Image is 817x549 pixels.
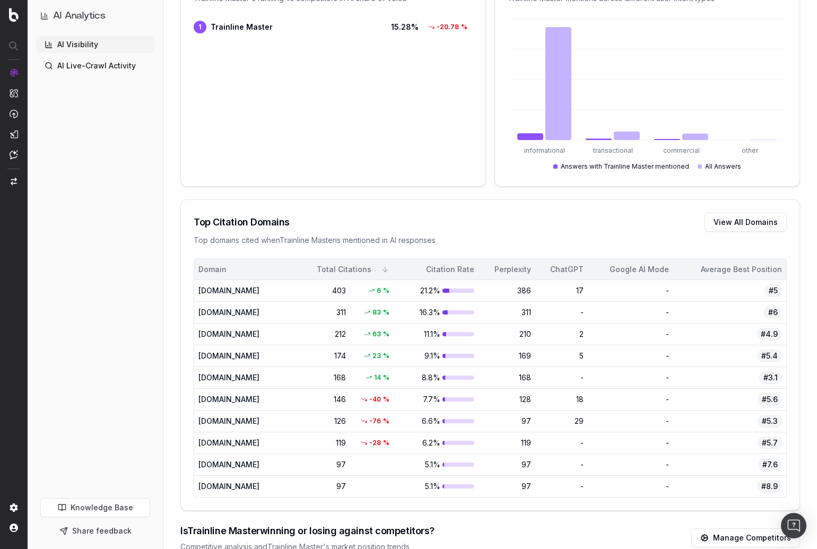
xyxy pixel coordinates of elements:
[759,371,782,384] span: #3.1
[403,394,474,405] div: 7.7%
[198,285,277,296] div: [DOMAIN_NAME]
[758,415,782,428] span: #5.3
[53,8,106,23] h1: AI Analytics
[403,264,474,275] div: Citation Rate
[483,329,531,339] div: 210
[310,394,346,405] div: 146
[310,416,346,426] div: 126
[483,394,531,405] div: 128
[540,459,584,470] div: -
[540,481,584,492] div: -
[593,146,633,154] tspan: transactional
[376,22,419,32] span: 15.28 %
[310,285,346,296] div: 403
[698,162,741,171] div: All Answers
[403,481,474,492] div: 5.1%
[403,416,474,426] div: 6.6%
[355,394,395,405] div: -40
[10,503,18,512] img: Setting
[198,459,277,470] div: [DOMAIN_NAME]
[310,329,346,339] div: 212
[383,373,389,382] span: %
[592,372,669,383] div: -
[10,524,18,532] img: My account
[198,394,277,405] div: [DOMAIN_NAME]
[40,8,150,23] button: AI Analytics
[10,109,18,118] img: Activation
[483,351,531,361] div: 169
[194,215,290,230] div: Top Citation Domains
[758,437,782,449] span: #5.7
[198,481,277,492] div: [DOMAIN_NAME]
[363,285,395,296] div: 6
[198,329,277,339] div: [DOMAIN_NAME]
[483,264,531,275] div: Perplexity
[540,416,584,426] div: 29
[403,438,474,448] div: 6.2%
[10,130,18,138] img: Studio
[198,264,277,275] div: Domain
[198,416,277,426] div: [DOMAIN_NAME]
[10,68,18,77] img: Analytics
[540,394,584,405] div: 18
[423,22,473,32] div: -20.78
[592,264,669,275] div: Google AI Mode
[663,146,700,154] tspan: commercial
[524,146,565,154] tspan: informational
[742,146,759,154] tspan: other
[540,438,584,448] div: -
[592,459,669,470] div: -
[310,372,346,383] div: 168
[286,264,371,275] div: Total Citations
[355,438,395,448] div: -28
[691,528,800,547] a: Manage Competitors
[764,306,782,319] span: #6
[758,458,782,471] span: #7.6
[310,351,346,361] div: 174
[592,285,669,296] div: -
[483,459,531,470] div: 97
[757,480,782,493] span: #8.9
[198,372,277,383] div: [DOMAIN_NAME]
[198,438,277,448] div: [DOMAIN_NAME]
[540,264,584,275] div: ChatGPT
[757,328,782,341] span: #4.9
[483,372,531,383] div: 168
[211,22,273,32] span: Trainline Master
[359,329,395,339] div: 63
[310,438,346,448] div: 119
[592,351,669,361] div: -
[383,417,389,425] span: %
[592,307,669,318] div: -
[11,178,17,185] img: Switch project
[383,352,389,360] span: %
[383,439,389,447] span: %
[10,89,18,98] img: Intelligence
[592,416,669,426] div: -
[198,351,277,361] div: [DOMAIN_NAME]
[403,372,474,383] div: 8.8%
[781,513,806,538] div: Open Intercom Messenger
[592,438,669,448] div: -
[483,285,531,296] div: 386
[359,351,395,361] div: 23
[36,57,154,74] a: AI Live-Crawl Activity
[403,307,474,318] div: 16.3%
[592,329,669,339] div: -
[553,162,689,171] div: Answers with Trainline Master mentioned
[403,329,474,339] div: 11.1%
[194,235,787,246] div: Top domains cited when Trainline Master is mentioned in AI responses
[592,394,669,405] div: -
[764,284,782,297] span: #5
[383,286,389,295] span: %
[483,307,531,318] div: 311
[483,416,531,426] div: 97
[310,481,346,492] div: 97
[310,307,346,318] div: 311
[10,150,18,159] img: Assist
[540,285,584,296] div: 17
[359,307,395,318] div: 83
[9,8,19,22] img: Botify logo
[403,285,474,296] div: 21.2%
[194,21,206,33] span: 1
